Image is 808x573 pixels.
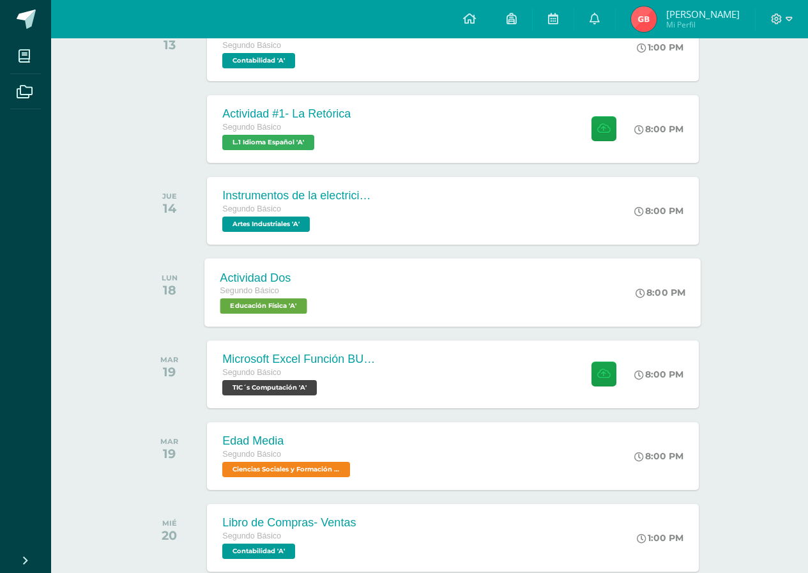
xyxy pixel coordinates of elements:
[666,8,740,20] span: [PERSON_NAME]
[222,204,281,213] span: Segundo Básico
[222,123,281,132] span: Segundo Básico
[162,192,177,201] div: JUE
[162,201,177,216] div: 14
[631,6,657,32] img: 9185c66dc9726b1477dadf30fab59419.png
[160,446,178,461] div: 19
[637,42,683,53] div: 1:00 PM
[637,532,683,544] div: 1:00 PM
[222,368,281,377] span: Segundo Básico
[220,298,307,314] span: Educación Física 'A'
[222,434,353,448] div: Edad Media
[634,205,683,217] div: 8:00 PM
[162,528,177,543] div: 20
[634,123,683,135] div: 8:00 PM
[222,53,295,68] span: Contabilidad 'A'
[220,271,310,284] div: Actividad Dos
[636,287,686,298] div: 8:00 PM
[222,531,281,540] span: Segundo Básico
[222,41,281,50] span: Segundo Básico
[634,369,683,380] div: 8:00 PM
[160,355,178,364] div: MAR
[162,273,178,282] div: LUN
[222,135,314,150] span: L.1 Idioma Español 'A'
[162,282,178,298] div: 18
[222,544,295,559] span: Contabilidad 'A'
[666,19,740,30] span: Mi Perfil
[162,37,177,52] div: 13
[222,462,350,477] span: Ciencias Sociales y Formación Ciudadana 'A'
[222,189,376,202] div: Instrumentos de la electricidad
[222,353,376,366] div: Microsoft Excel Función BUSCAR
[162,519,177,528] div: MIÉ
[222,217,310,232] span: Artes Industriales 'A'
[222,516,356,530] div: Libro de Compras- Ventas
[160,437,178,446] div: MAR
[222,107,351,121] div: Actividad #1- La Retórica
[222,450,281,459] span: Segundo Básico
[222,380,317,395] span: TIC´s Computación 'A'
[634,450,683,462] div: 8:00 PM
[220,286,280,295] span: Segundo Básico
[160,364,178,379] div: 19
